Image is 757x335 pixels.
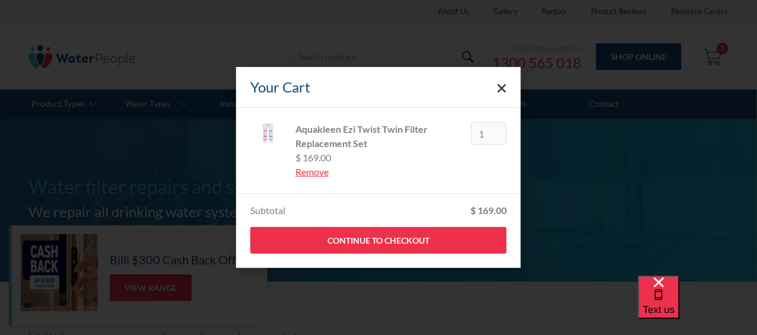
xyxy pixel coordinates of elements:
div: $ 169.00 [295,151,462,165]
div: $ 169.00 [470,203,507,218]
a: Continue to Checkout [250,227,507,254]
div: Remove [295,165,462,179]
div: Aquakleen Ezi Twist Twin Filter Replacement Set [295,122,462,151]
div: Subtotal [250,203,285,218]
iframe: podium webchat widget bubble [638,276,757,335]
a: Close cart [497,82,507,92]
div: Your Cart [250,76,310,98]
a: Remove item from cart [295,165,462,179]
